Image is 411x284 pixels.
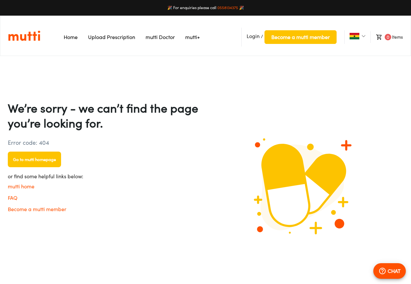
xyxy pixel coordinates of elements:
[264,30,337,44] button: Become a mutti member
[271,33,330,42] span: Become a mutti member
[388,267,401,275] p: CHAT
[350,33,359,39] img: Ghana
[8,206,201,213] a: Become a mutti member
[370,31,403,43] li: Items
[234,119,370,256] img: mymutti
[247,33,260,39] span: Login
[88,34,135,40] a: Navigates to Prescription Upload Page
[8,152,61,167] a: Go to mutti homepage
[8,30,40,41] img: Logo
[385,34,391,40] span: 0
[241,28,337,47] li: /
[185,34,200,40] a: Navigates to mutti+ page
[146,34,175,40] a: Navigates to mutti doctor website
[8,30,40,41] a: Link on the logo navigates to HomePage
[64,34,78,40] a: Navigates to Home Page
[362,34,366,38] img: Dropdown
[8,183,201,190] a: mutti home
[8,172,201,180] span: or find some helpful links below:
[8,194,201,202] a: FAQ
[373,263,406,279] button: CHAT
[8,139,201,146] span: Error code: 404
[217,5,238,10] a: 0558134375
[8,101,201,131] h1: We’re sorry - we can’t find the page you’re looking for.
